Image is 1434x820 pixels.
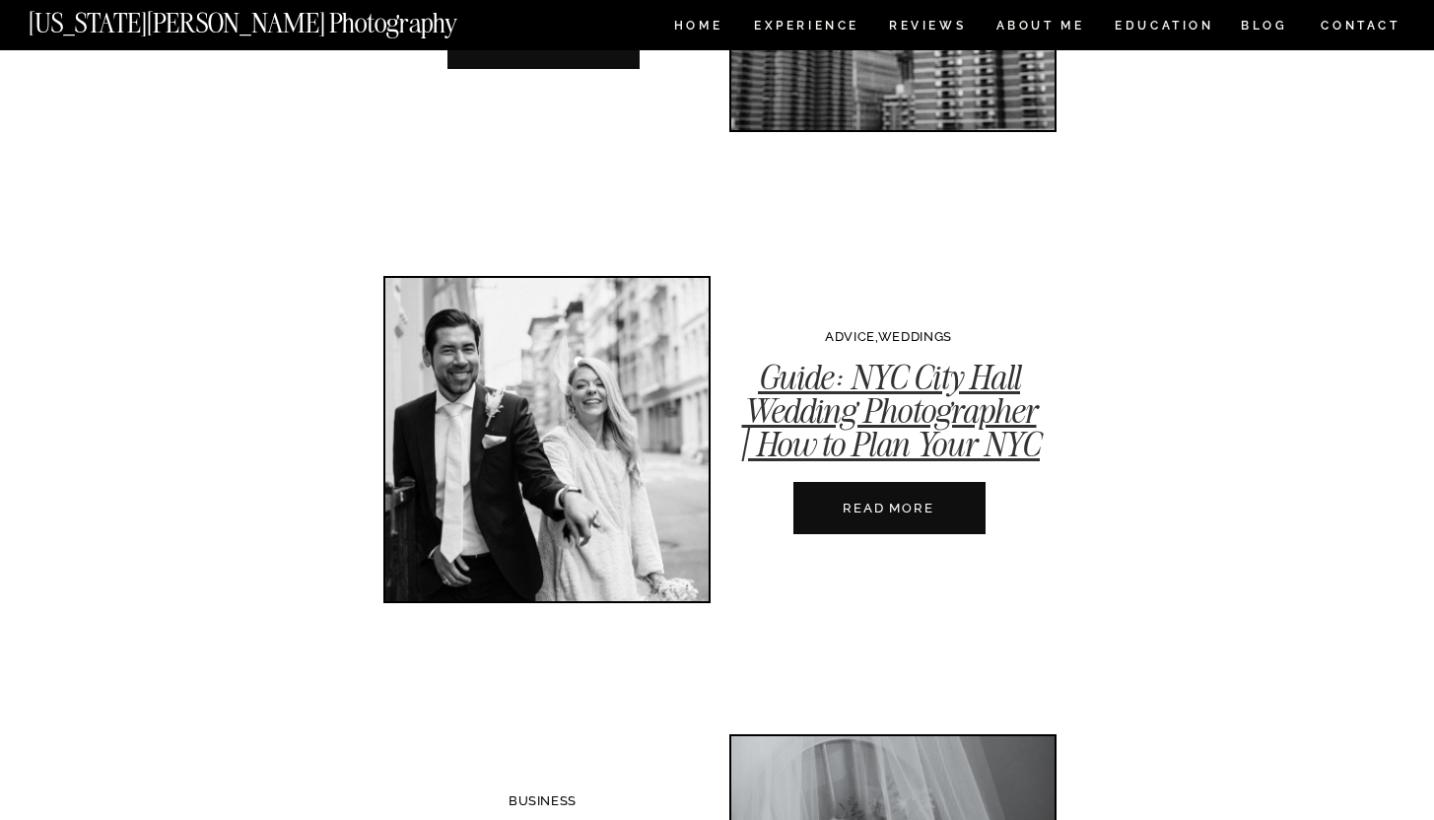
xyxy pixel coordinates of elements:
a: NYC Engagement Photos Guide | Best Locations for Photos [447,17,640,69]
a: EDUCATION [1113,20,1216,36]
img: Bride and groom after city hall wedding in Manhattan. [385,278,709,601]
a: CONTACT [1320,15,1401,36]
a: BUSINESS [509,793,577,808]
a: Guide: NYC City Hall Wedding Photographer | How to Plan Your NYC Elopement [738,356,1040,500]
a: [US_STATE][PERSON_NAME] Photography [29,10,523,27]
a: WEDDINGS [878,329,952,344]
p: , [702,330,1076,343]
a: BLOG [1241,20,1288,36]
a: Experience [754,20,857,36]
a: ABOUT ME [995,20,1085,36]
a: HOME [670,20,726,36]
a: REVIEWS [889,20,963,36]
a: Guide: NYC City Hall Wedding Photographer | How to Plan Your NYC Elopement [793,482,986,534]
a: ADVICE [825,329,875,344]
a: READ MORE [434,34,652,52]
a: READ MORE [780,499,998,517]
